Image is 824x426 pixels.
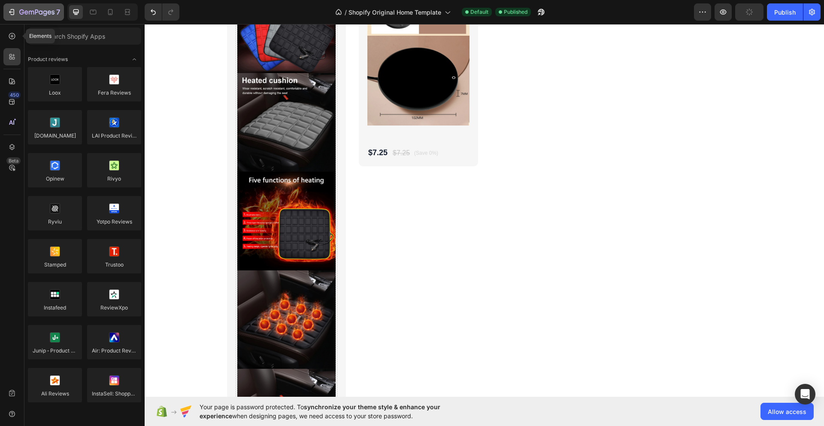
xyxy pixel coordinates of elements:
[247,123,266,135] div: $7.25
[768,407,806,416] span: Allow access
[200,403,440,420] span: synchronize your theme style & enhance your experience
[6,157,21,164] div: Beta
[470,8,488,16] span: Default
[3,3,64,21] button: 7
[200,402,474,420] span: Your page is password protected. To when designing pages, we need access to your store password.
[145,24,824,397] iframe: Design area
[28,28,141,45] input: Search Shopify Apps
[145,3,179,21] div: Undo/Redo
[223,122,244,135] div: $7.25
[28,55,68,63] span: Product reviews
[504,8,527,16] span: Published
[8,92,21,98] div: 450
[56,7,60,17] p: 7
[270,125,294,133] pre: (Save 0%)
[345,8,347,17] span: /
[348,8,441,17] span: Shopify Original Home Template
[795,384,815,405] div: Open Intercom Messenger
[760,403,814,420] button: Allow access
[767,3,803,21] button: Publish
[127,52,141,66] span: Toggle open
[774,8,796,17] div: Publish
